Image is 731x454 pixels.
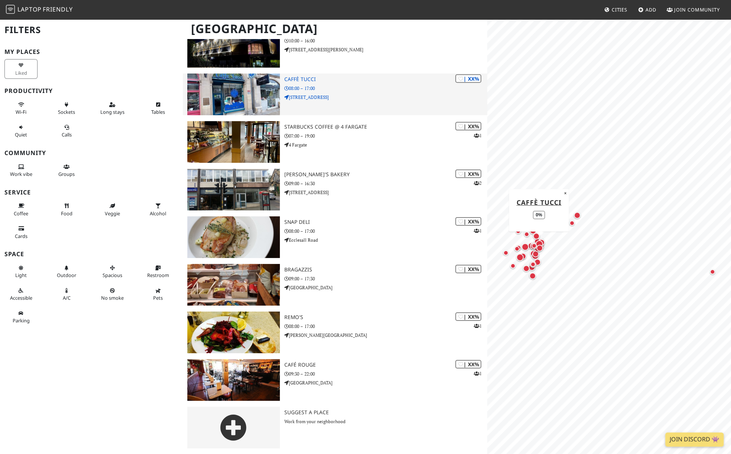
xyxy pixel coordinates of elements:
p: 09:00 – 16:30 [284,180,487,187]
span: Alcohol [150,210,166,217]
span: Accessible [10,294,32,301]
div: Map marker [529,229,544,244]
div: Map marker [525,268,540,283]
button: Restroom [142,262,175,281]
a: Starbucks Coffee @ 4 Fargate | XX% 1 Starbucks Coffee @ 4 Fargate 07:00 – 19:00 4 Fargate [183,121,488,163]
p: [STREET_ADDRESS] [284,189,487,196]
div: Map marker [505,258,520,273]
div: | XX% [455,122,481,131]
span: Friendly [43,5,72,13]
span: Air conditioned [63,294,71,301]
span: Spacious [103,272,122,278]
span: Pet friendly [153,294,163,301]
div: Map marker [512,250,527,265]
div: | XX% [455,217,481,226]
p: 09:00 – 17:30 [284,275,487,282]
a: Caffè Tucci [517,197,562,206]
span: Smoke free [101,294,124,301]
p: 1 [473,322,481,329]
div: Map marker [518,239,533,254]
span: People working [10,171,32,177]
button: No smoke [96,284,129,304]
a: Cities [601,3,630,16]
button: Accessible [4,284,38,304]
p: 09:30 – 22:00 [284,370,487,377]
button: Quiet [4,121,38,141]
p: 08:00 – 17:00 [284,228,487,235]
span: Power sockets [58,109,75,115]
span: Outdoor area [57,272,76,278]
span: Video/audio calls [62,131,72,138]
div: | XX% [455,360,481,368]
h3: Suggest a Place [284,409,487,416]
img: Café Rouge [187,359,280,401]
p: 07:00 – 19:00 [284,132,487,139]
div: Map marker [532,241,547,255]
button: Pets [142,284,175,304]
a: Remo's | XX% 1 Remo's 08:00 – 17:00 [PERSON_NAME][GEOGRAPHIC_DATA] [183,312,488,353]
p: [STREET_ADDRESS] [284,94,487,101]
h3: Productivity [4,87,178,94]
h3: Remo's [284,314,487,321]
img: Snap Deli [187,216,280,258]
div: Map marker [530,255,545,270]
button: Long stays [96,99,129,118]
h3: Starbucks Coffee @ 4 Fargate [284,124,487,130]
span: Laptop [17,5,42,13]
p: Ecclesall Road [284,236,487,244]
span: Quiet [15,131,27,138]
div: Map marker [525,223,540,238]
a: Gerry's Bakery | XX% 2 [PERSON_NAME]'s Bakery 09:00 – 16:30 [STREET_ADDRESS] [183,169,488,210]
button: Groups [50,161,83,180]
img: gray-place-d2bdb4477600e061c01bd816cc0f2ef0cfcb1ca9e3ad78868dd16fb2af073a21.png [187,407,280,448]
p: 1 [473,370,481,377]
h1: [GEOGRAPHIC_DATA] [185,19,486,39]
span: Natural light [15,272,27,278]
span: Restroom [147,272,169,278]
span: Add [646,6,656,13]
div: Map marker [519,261,534,276]
button: Spacious [96,262,129,281]
button: Alcohol [142,200,175,219]
h3: Snap Deli [284,219,487,225]
p: 1 [473,132,481,139]
span: Work-friendly tables [151,109,165,115]
button: Calls [50,121,83,141]
button: Coffee [4,200,38,219]
a: Snap Deli | XX% 1 Snap Deli 08:00 – 17:00 Ecclesall Road [183,216,488,258]
h3: [PERSON_NAME]'s Bakery [284,171,487,178]
span: Stable Wi-Fi [16,109,26,115]
p: 08:00 – 17:00 [284,323,487,330]
a: Café Rouge | XX% 1 Café Rouge 09:30 – 22:00 [GEOGRAPHIC_DATA] [183,359,488,401]
img: Bragazzis [187,264,280,306]
img: Starbucks Coffee @ 4 Fargate [187,121,280,163]
div: | XX% [455,312,481,321]
div: Map marker [527,238,541,253]
button: Close popup [562,189,569,197]
div: Map marker [510,241,524,256]
a: Suggest a Place Work from your neighborhood [183,407,488,448]
p: 08:00 – 17:00 [284,85,487,92]
a: Caffè Tucci | XX% Caffè Tucci 08:00 – 17:00 [STREET_ADDRESS] [183,74,488,115]
a: Join Community [664,3,723,16]
button: Outdoor [50,262,83,281]
h3: Community [4,149,178,157]
p: Work from your neighborhood [284,418,487,425]
button: Parking [4,307,38,327]
button: Cards [4,222,38,242]
h3: Café Rouge [284,362,487,368]
button: Work vibe [4,161,38,180]
button: Light [4,262,38,281]
button: Veggie [96,200,129,219]
span: Parking [13,317,30,324]
h2: Filters [4,19,178,41]
span: Coffee [14,210,28,217]
div: Map marker [705,264,720,279]
div: 0% [533,210,545,219]
img: Caffè Tucci [187,74,280,115]
p: 4 Fargate [284,141,487,148]
h3: Caffè Tucci [284,76,487,83]
button: Wi-Fi [4,99,38,118]
div: Map marker [498,245,513,260]
div: | XX% [455,265,481,273]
